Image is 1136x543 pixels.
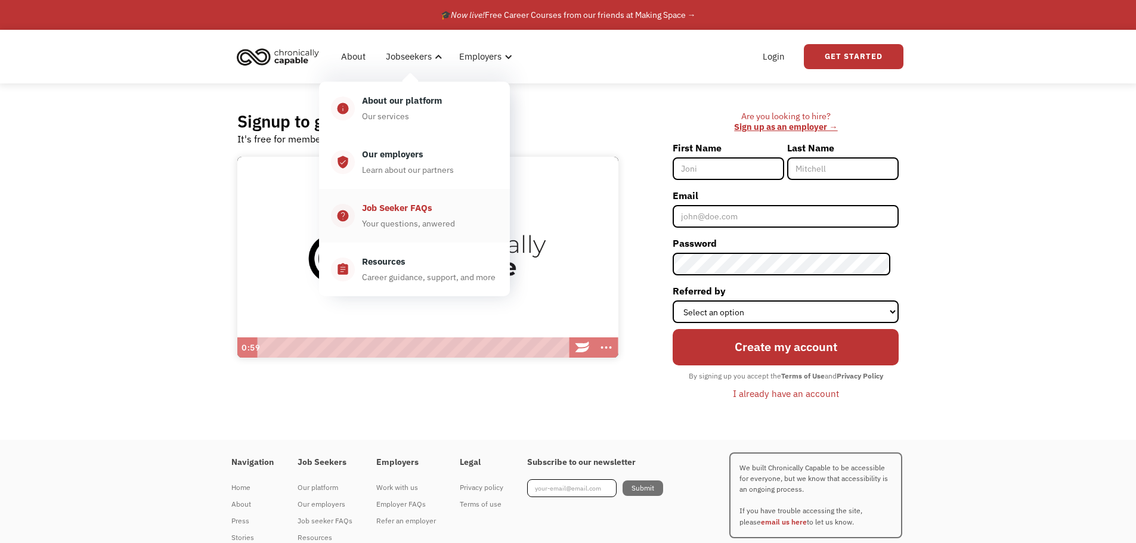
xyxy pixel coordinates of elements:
input: Submit [623,480,663,496]
img: Chronically Capable logo [233,44,323,70]
div: Home [231,480,274,495]
h4: Legal [460,457,503,468]
div: info [336,101,349,116]
a: Sign up as an employer → [734,121,837,132]
a: verified_userOur employersLearn about our partners [319,135,510,189]
a: Get Started [804,44,903,69]
h4: Subscribe to our newsletter [527,457,663,468]
label: Last Name [787,138,899,157]
a: Job seeker FAQs [298,513,352,529]
div: Career guidance, support, and more [362,270,496,284]
label: Email [673,186,899,205]
a: I already have an account [724,383,848,404]
div: Employers [459,49,502,64]
input: john@doe.com [673,205,899,228]
div: About our platform [362,94,442,108]
h4: Employers [376,457,436,468]
div: Are you looking to hire? ‍ [673,111,899,133]
div: Resources [362,255,406,269]
form: Member-Signup-Form [673,138,899,404]
img: Introducing Chronically Capable [237,157,618,358]
div: Job seeker FAQs [298,514,352,528]
a: Work with us [376,479,436,496]
div: I already have an account [733,386,839,401]
nav: Jobseekers [319,76,510,296]
div: Playbar [263,337,565,358]
div: It's free for members! [237,132,332,146]
a: Our platform [298,479,352,496]
a: Employer FAQs [376,496,436,513]
a: Our employers [298,496,352,513]
div: Our services [362,109,409,123]
button: Show more buttons [595,337,618,358]
a: help_centerJob Seeker FAQsYour questions, anwered [319,189,510,243]
div: Your questions, anwered [362,216,455,231]
em: Now live! [451,10,485,20]
a: About [231,496,274,513]
a: Home [231,479,274,496]
strong: Terms of Use [781,371,825,380]
a: email us here [761,517,807,526]
a: About [334,38,373,76]
div: help_center [336,209,349,223]
div: Refer an employer [376,514,436,528]
a: Login [756,38,792,76]
div: Work with us [376,480,436,495]
a: Wistia Logo -- Learn More [571,337,595,358]
div: Jobseekers [386,49,432,64]
div: 🎓 Free Career Courses from our friends at Making Space → [441,8,696,22]
p: We built Chronically Capable to be accessible for everyone, but we know that accessibility is an ... [729,452,902,538]
div: verified_user [336,155,349,169]
div: Employer FAQs [376,497,436,511]
div: Employers [452,38,516,76]
h2: Signup to get started [237,111,399,132]
div: Learn about our partners [362,163,454,177]
input: Create my account [673,329,899,365]
a: Privacy policy [460,479,503,496]
a: home [233,44,328,70]
div: By signing up you accept the and [683,368,889,384]
div: Press [231,514,274,528]
input: your-email@email.com [527,479,617,497]
strong: Privacy Policy [837,371,883,380]
input: Joni [673,157,784,180]
a: assignmentResourcesCareer guidance, support, and more [319,243,510,296]
a: Refer an employer [376,513,436,529]
div: Our employers [362,147,423,162]
div: About [231,497,274,511]
label: First Name [673,138,784,157]
div: assignment [336,262,349,277]
form: Footer Newsletter [527,479,663,497]
div: Privacy policy [460,480,503,495]
div: Our platform [298,480,352,495]
div: Job Seeker FAQs [362,201,432,215]
a: Press [231,513,274,529]
div: Our employers [298,497,352,511]
div: Terms of use [460,497,503,511]
input: Mitchell [787,157,899,180]
label: Referred by [673,281,899,300]
a: infoAbout our platformOur services [319,82,510,135]
h4: Navigation [231,457,274,468]
div: Jobseekers [379,38,446,76]
label: Password [673,234,899,253]
a: Terms of use [460,496,503,513]
h4: Job Seekers [298,457,352,468]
